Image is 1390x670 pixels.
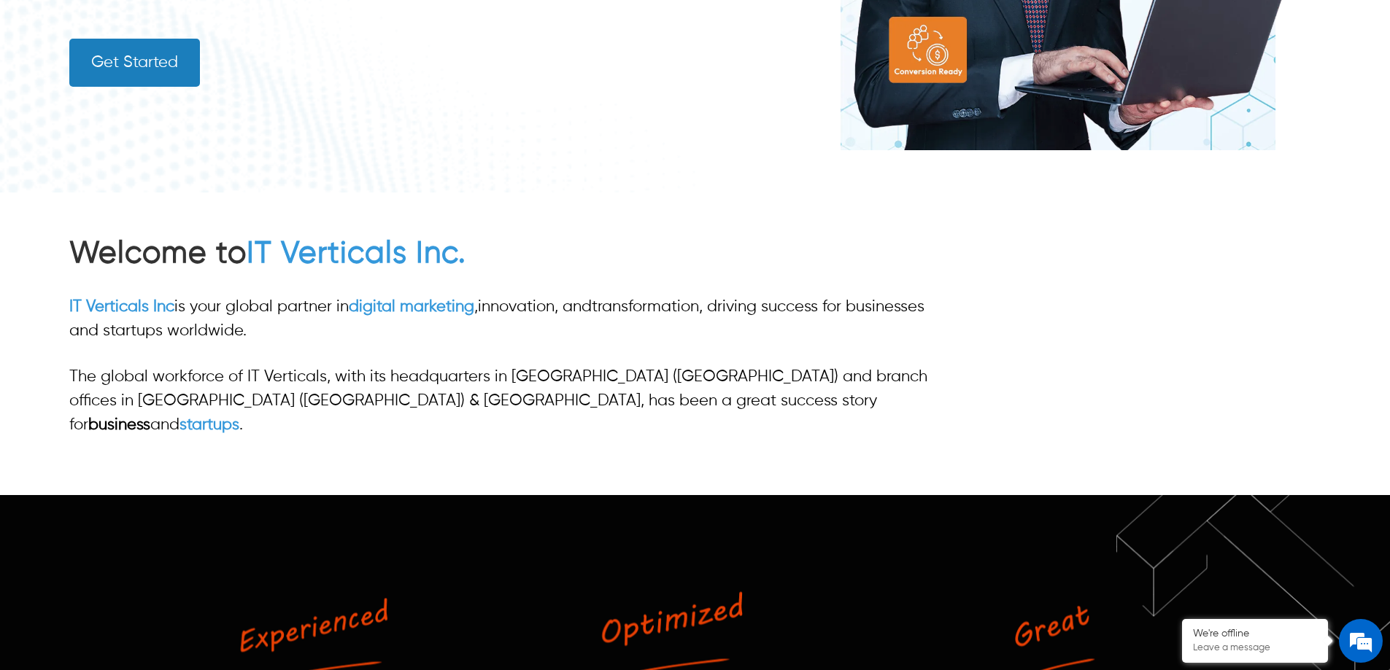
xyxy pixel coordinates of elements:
[69,299,174,315] a: IT Verticals Inc
[69,234,945,274] h2: Welcome to
[349,299,474,315] a: digital marketing
[69,365,945,437] p: The global workforce of IT Verticals, with its headquarters in [GEOGRAPHIC_DATA] ([GEOGRAPHIC_DAT...
[115,382,185,392] em: Driven by SalesIQ
[478,299,555,315] span: innovation
[31,184,255,331] span: We are offline. Please leave us a message.
[76,82,245,101] div: Leave a message
[69,295,945,343] p: is your global partner in , , and , driving success for businesses and startups worldwide.
[25,87,61,96] img: logo_Zg8I0qSkbAqR2WFHt3p6CTuqpyXMFPubPcD2OT02zFN43Cy9FUNNG3NEPhM_Q1qe_.png
[7,398,278,449] textarea: Type your message and click 'Submit'
[88,417,150,433] strong: business
[592,299,699,315] span: transformation
[247,238,466,269] a: IT Verticals Inc.
[239,7,274,42] div: Minimize live chat window
[101,383,111,392] img: salesiqlogo_leal7QplfZFryJ6FIlVepeu7OftD7mt8q6exU6-34PB8prfIgodN67KcxXM9Y7JQ_.png
[1193,642,1317,654] p: Leave a message
[214,449,265,469] em: Submit
[1193,628,1317,640] div: We're offline
[69,39,200,87] a: Get Started
[179,417,239,433] a: startups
